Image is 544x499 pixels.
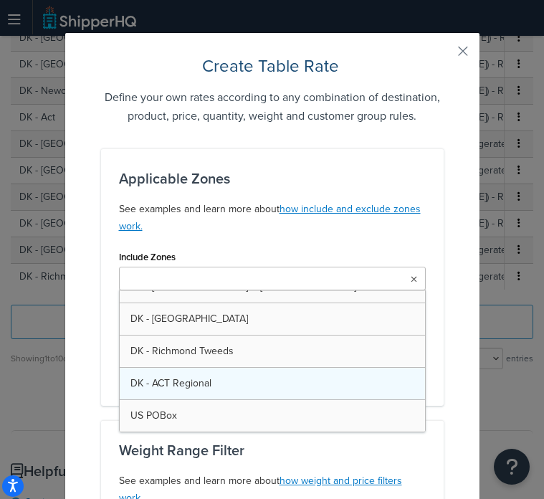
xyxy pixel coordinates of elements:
[130,311,248,326] span: DK - [GEOGRAPHIC_DATA]
[130,343,234,358] span: DK - Richmond Tweeds
[120,303,425,335] a: DK - [GEOGRAPHIC_DATA]
[119,442,426,458] h3: Weight Range Filter
[130,376,211,391] span: DK - ACT Regional
[120,336,425,367] a: DK - Richmond Tweeds
[101,88,444,125] h5: Define your own rates according to any combination of destination, product, price, quantity, weig...
[119,201,426,235] p: See examples and learn more about
[120,368,425,399] a: DK - ACT Regional
[120,400,425,432] a: US POBox
[119,252,176,262] label: Include Zones
[130,408,177,423] span: US POBox
[101,54,444,77] h2: Create Table Rate
[119,171,426,186] h3: Applicable Zones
